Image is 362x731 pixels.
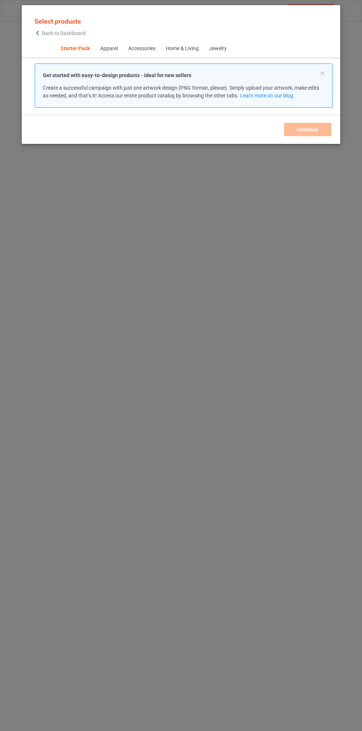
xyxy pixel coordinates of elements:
div: Home & Living [165,45,198,52]
span: Starter Pack [55,40,95,58]
div: Apparel [100,45,117,52]
span: Select products [34,17,81,25]
span: Create a successful campaign with just one artwork design (PNG format, please). Simply upload you... [43,85,319,99]
a: Learn more on our blog. [240,93,294,99]
div: Jewelry [209,45,226,52]
div: Accessories [128,45,155,52]
span: Back to Dashboard [42,30,86,36]
strong: Get started with easy-to-design products - ideal for new sellers [43,72,191,78]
